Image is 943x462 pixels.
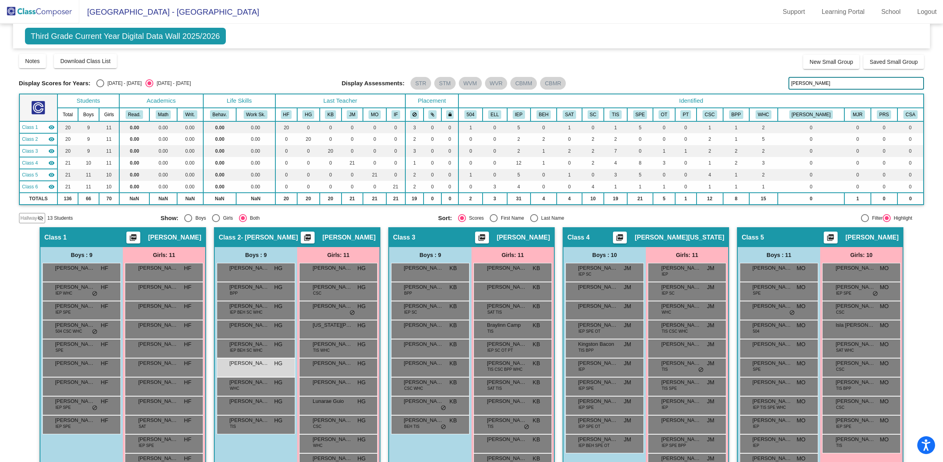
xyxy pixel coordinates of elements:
[897,121,924,133] td: 0
[789,110,833,119] button: [PERSON_NAME]
[507,121,531,133] td: 5
[22,148,38,155] span: Class 3
[19,145,58,157] td: Kayla Bruce - No Class Name
[275,157,297,169] td: 0
[582,157,604,169] td: 2
[177,181,203,193] td: 0.00
[19,121,58,133] td: Hymandria Ferrell - No Class Name
[119,157,150,169] td: 0.00
[613,232,627,243] button: Print Students Details
[675,169,697,181] td: 0
[675,133,697,145] td: 0
[386,157,405,169] td: 0
[303,234,312,245] mat-icon: picture_as_pdf
[297,181,320,193] td: 0
[483,169,507,181] td: 0
[627,133,653,145] td: 0
[320,145,342,157] td: 20
[723,145,749,157] td: 2
[320,133,342,145] td: 0
[78,181,99,193] td: 11
[557,133,582,145] td: 0
[434,77,456,90] mat-chip: STM
[275,181,297,193] td: 0
[405,181,424,193] td: 2
[507,169,531,181] td: 5
[458,133,482,145] td: 0
[236,181,275,193] td: 0.00
[870,59,918,65] span: Saved Small Group
[844,169,871,181] td: 0
[464,110,477,119] button: 504
[778,145,845,157] td: 0
[60,58,111,64] span: Download Class List
[653,108,675,121] th: Occupational Therapy
[903,110,918,119] button: CSA
[149,157,177,169] td: 0.00
[78,121,99,133] td: 9
[363,145,386,157] td: 0
[203,121,236,133] td: 0.00
[386,108,405,121] th: Isabella Forget
[48,160,55,166] mat-icon: visibility
[119,121,150,133] td: 0.00
[756,110,771,119] button: WHC
[723,157,749,169] td: 2
[778,157,845,169] td: 0
[347,110,358,119] button: JM
[210,110,229,119] button: Behav.
[363,157,386,169] td: 0
[531,169,557,181] td: 0
[871,121,897,133] td: 0
[119,133,150,145] td: 0.00
[203,181,236,193] td: 0.00
[557,145,582,157] td: 2
[149,181,177,193] td: 0.00
[48,124,55,130] mat-icon: visibility
[203,157,236,169] td: 0.00
[149,169,177,181] td: 0.00
[99,157,119,169] td: 11
[557,121,582,133] td: 1
[183,110,197,119] button: Writ.
[507,157,531,169] td: 12
[342,80,405,87] span: Display Assessments:
[477,234,487,245] mat-icon: picture_as_pdf
[177,169,203,181] td: 0.00
[582,121,604,133] td: 0
[441,169,459,181] td: 0
[877,110,891,119] button: PRS
[391,110,400,119] button: IF
[458,169,482,181] td: 1
[320,169,342,181] td: 0
[119,94,203,108] th: Academics
[582,133,604,145] td: 2
[99,133,119,145] td: 11
[441,145,459,157] td: 0
[675,145,697,157] td: 1
[531,133,557,145] td: 2
[301,232,315,243] button: Print Students Details
[57,181,78,193] td: 21
[405,121,424,133] td: 3
[871,145,897,157] td: 0
[844,108,871,121] th: Math with Mrs. Rusinovich
[653,169,675,181] td: 0
[236,145,275,157] td: 0.00
[659,110,670,119] button: OT
[911,6,943,18] a: Logout
[363,133,386,145] td: 0
[609,110,621,119] button: TIS
[778,169,845,181] td: 0
[749,121,778,133] td: 2
[844,157,871,169] td: 0
[697,121,723,133] td: 1
[78,133,99,145] td: 9
[424,157,441,169] td: 0
[128,234,138,245] mat-icon: picture_as_pdf
[405,133,424,145] td: 2
[697,157,723,169] td: 1
[275,169,297,181] td: 0
[149,145,177,157] td: 0.00
[342,108,363,121] th: Jenna Maine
